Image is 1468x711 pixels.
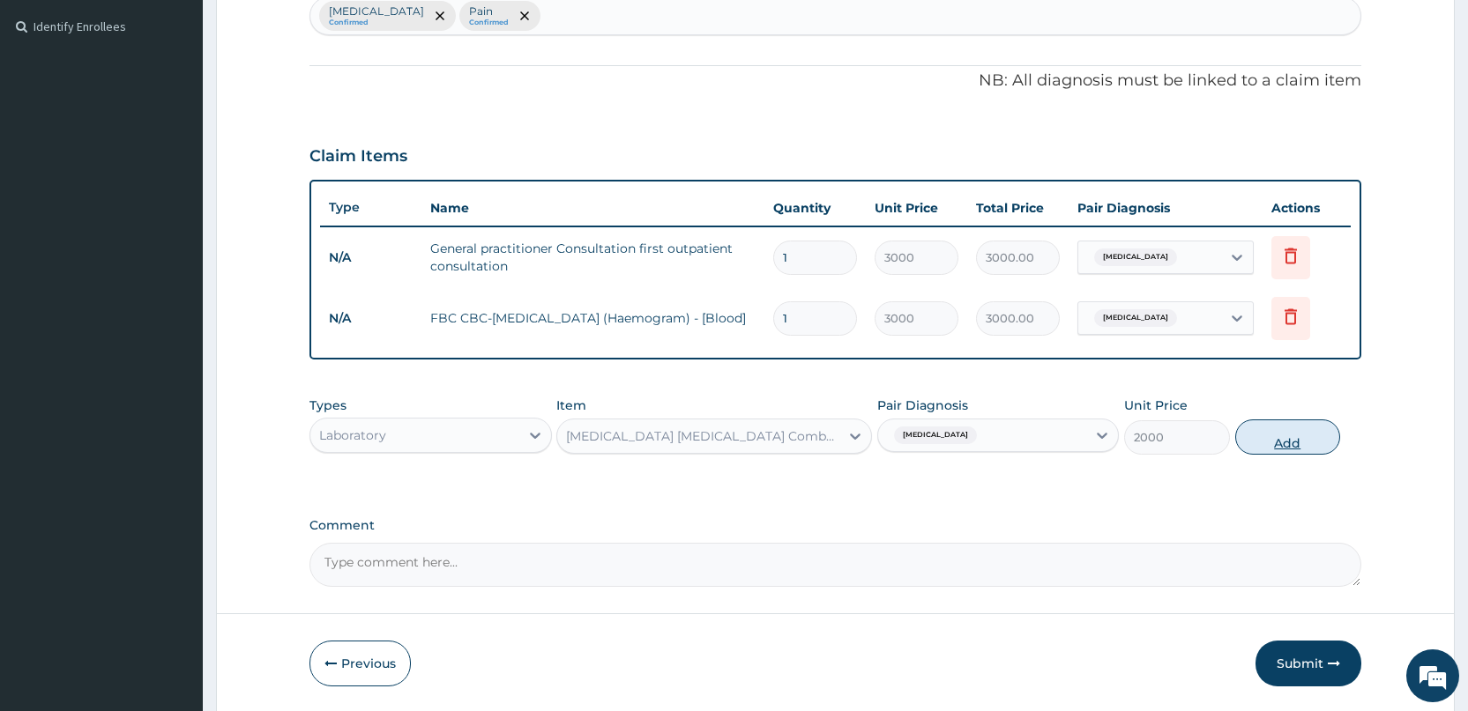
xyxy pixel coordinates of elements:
label: Item [556,396,586,414]
th: Type [320,191,421,224]
span: [MEDICAL_DATA] [894,426,977,444]
th: Actions [1263,190,1351,226]
label: Pair Diagnosis [877,396,968,414]
label: Comment [309,518,1361,533]
div: Laboratory [319,426,386,444]
div: Chat with us now [92,99,296,122]
td: FBC CBC-[MEDICAL_DATA] (Haemogram) - [Blood] [421,300,764,336]
td: N/A [320,241,421,274]
th: Unit Price [866,190,967,226]
p: [MEDICAL_DATA] [329,4,424,19]
th: Total Price [967,190,1069,226]
button: Submit [1256,641,1361,686]
span: [MEDICAL_DATA] [1094,248,1177,266]
img: d_794563401_company_1708531726252_794563401 [33,88,71,132]
div: Minimize live chat window [289,9,332,51]
th: Name [421,190,764,226]
button: Previous [309,641,411,686]
th: Pair Diagnosis [1069,190,1263,226]
span: We're online! [102,222,243,400]
td: N/A [320,302,421,335]
h3: Claim Items [309,147,407,167]
label: Unit Price [1124,396,1188,414]
span: [MEDICAL_DATA] [1094,309,1177,327]
label: Types [309,398,347,413]
td: General practitioner Consultation first outpatient consultation [421,231,764,284]
small: Confirmed [329,19,424,27]
textarea: Type your message and hit 'Enter' [9,481,336,543]
button: Add [1235,419,1340,455]
small: Confirmed [469,19,509,27]
div: [MEDICAL_DATA] [MEDICAL_DATA] Combo([MEDICAL_DATA]+ Antibody, IgG) [Blood] [566,427,841,445]
p: Pain [469,4,509,19]
th: Quantity [764,190,866,226]
span: remove selection option [432,8,448,24]
span: remove selection option [517,8,533,24]
p: NB: All diagnosis must be linked to a claim item [309,70,1361,93]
